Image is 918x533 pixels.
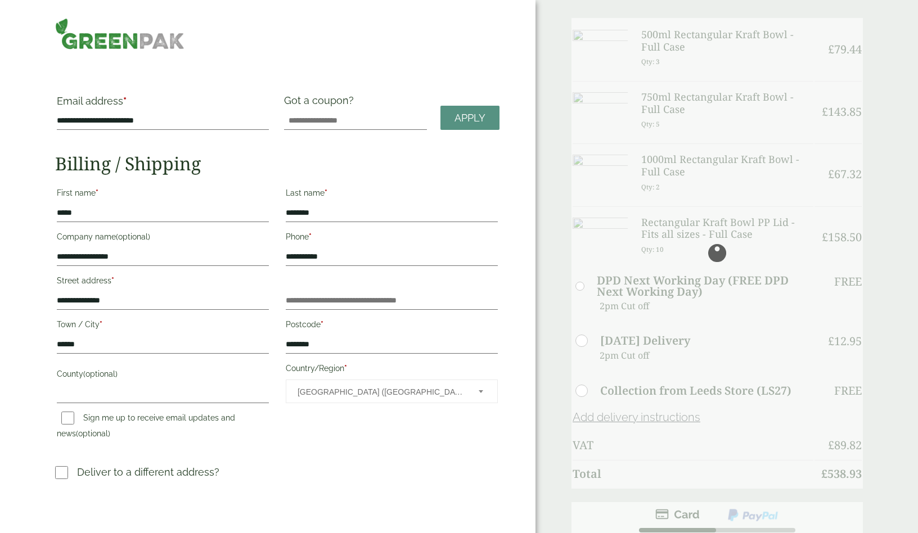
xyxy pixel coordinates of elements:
img: GreenPak Supplies [55,18,184,49]
span: United Kingdom (UK) [298,380,463,404]
h2: Billing / Shipping [55,153,499,174]
span: (optional) [76,429,110,438]
label: Phone [286,229,498,248]
span: Apply [454,112,485,124]
span: (optional) [83,369,118,378]
abbr: required [309,232,312,241]
label: Last name [286,185,498,204]
label: Email address [57,96,269,112]
a: Apply [440,106,499,130]
abbr: required [123,95,127,107]
label: Street address [57,273,269,292]
label: Company name [57,229,269,248]
label: First name [57,185,269,204]
label: Town / City [57,317,269,336]
label: Postcode [286,317,498,336]
abbr: required [96,188,98,197]
abbr: required [111,276,114,285]
input: Sign me up to receive email updates and news(optional) [61,412,74,424]
label: Got a coupon? [284,94,358,112]
label: Country/Region [286,360,498,380]
abbr: required [100,320,102,329]
span: (optional) [116,232,150,241]
span: Country/Region [286,380,498,403]
abbr: required [325,188,327,197]
label: County [57,366,269,385]
label: Sign me up to receive email updates and news [57,413,235,441]
abbr: required [321,320,323,329]
abbr: required [344,364,347,373]
p: Deliver to a different address? [77,464,219,480]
